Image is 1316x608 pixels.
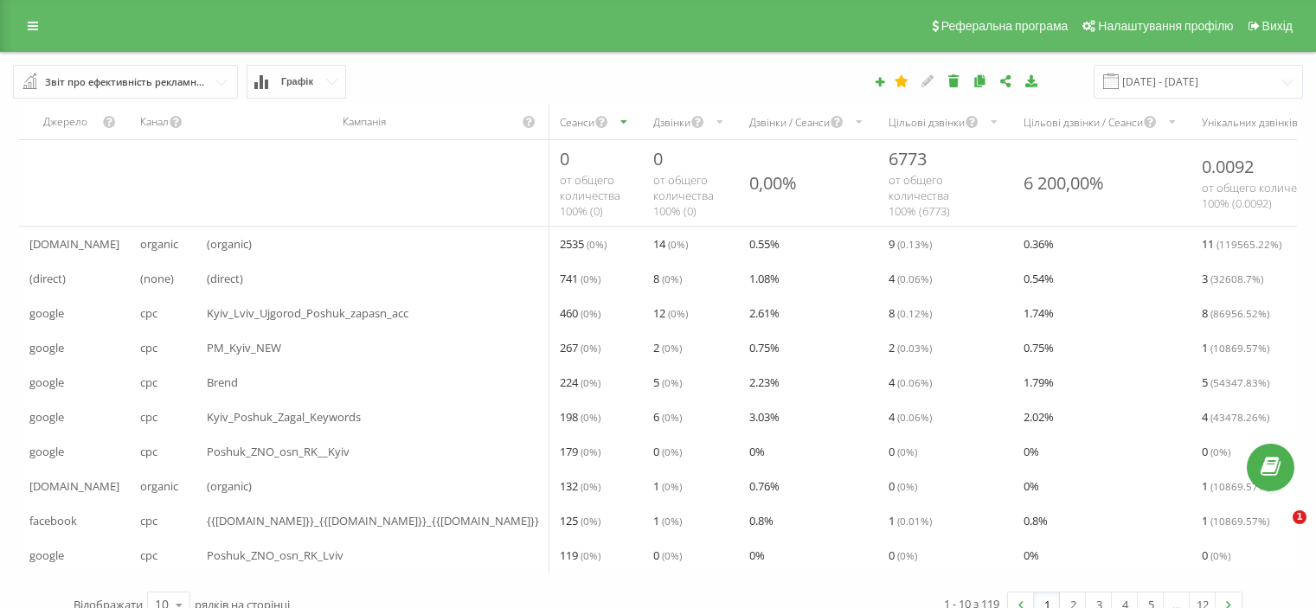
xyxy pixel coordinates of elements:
span: ( 0 %) [897,445,917,458]
i: Редагувати звіт [921,74,935,86]
span: 9 [889,234,932,254]
span: 1 [889,510,932,531]
span: google [29,303,64,323]
span: google [29,441,64,462]
span: 4 [1202,406,1269,427]
span: (organic) [207,476,252,496]
span: ( 0 %) [581,514,600,528]
span: cpc [140,441,157,462]
span: ( 0.03 %) [897,341,932,355]
span: 0 [889,476,917,496]
i: Поділитися налаштуваннями звіту [998,74,1013,86]
span: Kyiv_Poshuk_Zagal_Keywords [207,406,361,427]
span: 8 [653,268,682,289]
i: Видалити звіт [947,74,961,86]
span: ( 0 %) [662,445,682,458]
div: Дзвінки / Сеанси [749,115,830,130]
span: ( 0 %) [668,237,688,251]
span: ( 10869.57 %) [1210,479,1269,493]
div: scrollable content [19,105,1297,573]
iframe: Intercom live chat [1257,510,1299,552]
div: Звіт про ефективність рекламних кампаній [45,73,208,92]
button: Графік [247,65,346,99]
div: Джерело [29,115,102,130]
span: 2.23 % [749,372,780,393]
div: Дзвінки [653,115,690,130]
span: google [29,337,64,358]
span: google [29,372,64,393]
span: Kyiv_Lviv_Ujgorod_Poshuk_zapasn_acc [207,303,408,323]
span: ( 0 %) [662,548,682,562]
span: 2.61 % [749,303,780,323]
span: 0.76 % [749,476,780,496]
span: 0 % [1024,545,1039,566]
span: 5 [1202,372,1269,393]
span: 0 % [749,441,765,462]
div: Цільові дзвінки / Сеанси [1024,115,1143,130]
span: 8 [889,303,932,323]
span: 1 [653,476,682,496]
span: ( 0 %) [662,272,682,285]
span: 1.79 % [1024,372,1054,393]
span: 224 [560,372,600,393]
span: ( 0 %) [581,410,600,424]
span: 1.74 % [1024,303,1054,323]
span: 6773 [889,147,927,170]
i: Копіювати звіт [973,74,987,86]
span: 4 [889,406,932,427]
div: 6 200,00% [1024,171,1104,195]
span: ( 0 %) [587,237,607,251]
span: (organic) [207,234,252,254]
span: 0.36 % [1024,234,1054,254]
span: [DOMAIN_NAME] [29,476,119,496]
span: ( 0 %) [1210,548,1230,562]
i: Завантажити звіт [1024,74,1039,86]
span: Реферальна програма [941,19,1069,33]
span: {{[DOMAIN_NAME]}}_{{[DOMAIN_NAME]}}_{{[DOMAIN_NAME]}} [207,510,539,531]
div: Кампанія [207,115,522,130]
span: 4 [889,372,932,393]
span: 8 [1202,303,1269,323]
span: ( 0 %) [662,514,682,528]
span: ( 10869.57 %) [1210,341,1269,355]
span: 0.75 % [1024,337,1054,358]
span: 0 [889,545,917,566]
span: cpc [140,337,157,358]
span: ( 119565.22 %) [1216,237,1281,251]
span: ( 0 %) [662,341,682,355]
span: (none) [140,268,174,289]
span: Вихід [1262,19,1293,33]
span: 0 % [1024,476,1039,496]
span: ( 10869.57 %) [1210,514,1269,528]
span: 6 [653,406,682,427]
span: от общего количества 100% ( 0 ) [653,172,714,219]
span: ( 0 %) [581,375,600,389]
span: google [29,545,64,566]
span: 1 [1202,337,1269,358]
span: 0.8 % [749,510,774,531]
span: (direct) [207,268,243,289]
span: от общего количества 100% ( 6773 ) [889,172,950,219]
span: ( 86956.52 %) [1210,306,1269,320]
span: 0 [560,147,569,170]
span: 1 [1202,510,1269,531]
span: ( 0 %) [581,445,600,458]
span: 267 [560,337,600,358]
span: 2 [889,337,932,358]
span: ( 0 %) [668,306,688,320]
span: cpc [140,545,157,566]
span: ( 0.13 %) [897,237,932,251]
span: cpc [140,303,157,323]
span: cpc [140,510,157,531]
span: Графік [281,76,313,87]
span: ( 43478.26 %) [1210,410,1269,424]
span: 0.54 % [1024,268,1054,289]
span: ( 32608.7 %) [1210,272,1263,285]
span: Poshuk_ZNO_osn_RK_Lviv [207,545,343,566]
span: ( 0 %) [581,272,600,285]
span: 5 [653,372,682,393]
span: 0 [653,545,682,566]
span: 198 [560,406,600,427]
div: Унікальних дзвінків [1202,115,1298,130]
span: ( 0.12 %) [897,306,932,320]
